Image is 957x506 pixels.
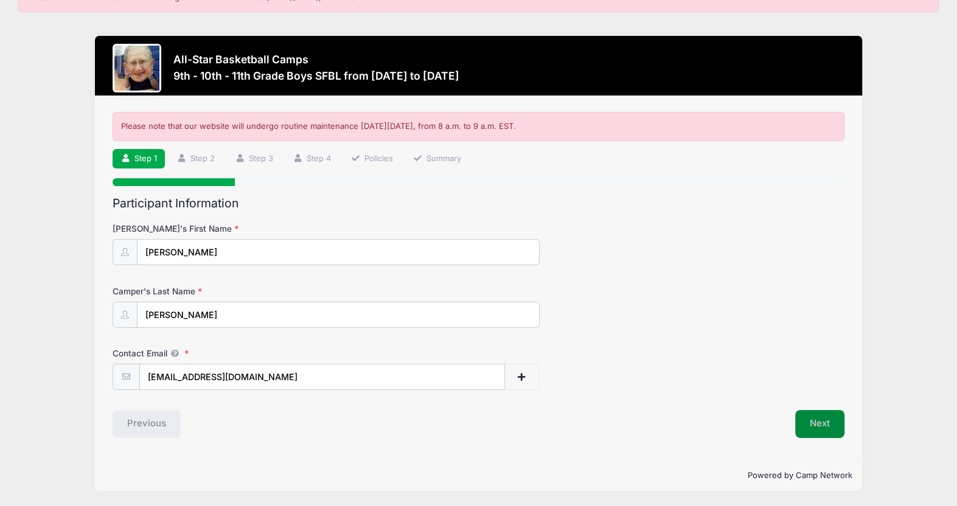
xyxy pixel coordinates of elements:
[113,285,357,297] label: Camper's Last Name
[227,149,281,169] a: Step 3
[137,239,539,265] input: Camper's First Name
[343,149,401,169] a: Policies
[173,53,459,66] h3: All-Star Basketball Camps
[139,364,505,390] input: email@email.com
[113,223,357,235] label: [PERSON_NAME]'s First Name
[169,149,223,169] a: Step 2
[173,69,459,82] h3: 9th - 10th - 11th Grade Boys SFBL from [DATE] to [DATE]
[105,470,852,482] p: Powered by Camp Network
[405,149,470,169] a: Summary
[795,410,844,438] button: Next
[113,196,844,210] h2: Participant Information
[137,302,539,328] input: Camper's Last Name
[285,149,339,169] a: Step 4
[113,347,357,359] label: Contact Email
[113,149,165,169] a: Step 1
[113,112,844,141] div: Please note that our website will undergo routine maintenance [DATE][DATE], from 8 a.m. to 9 a.m....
